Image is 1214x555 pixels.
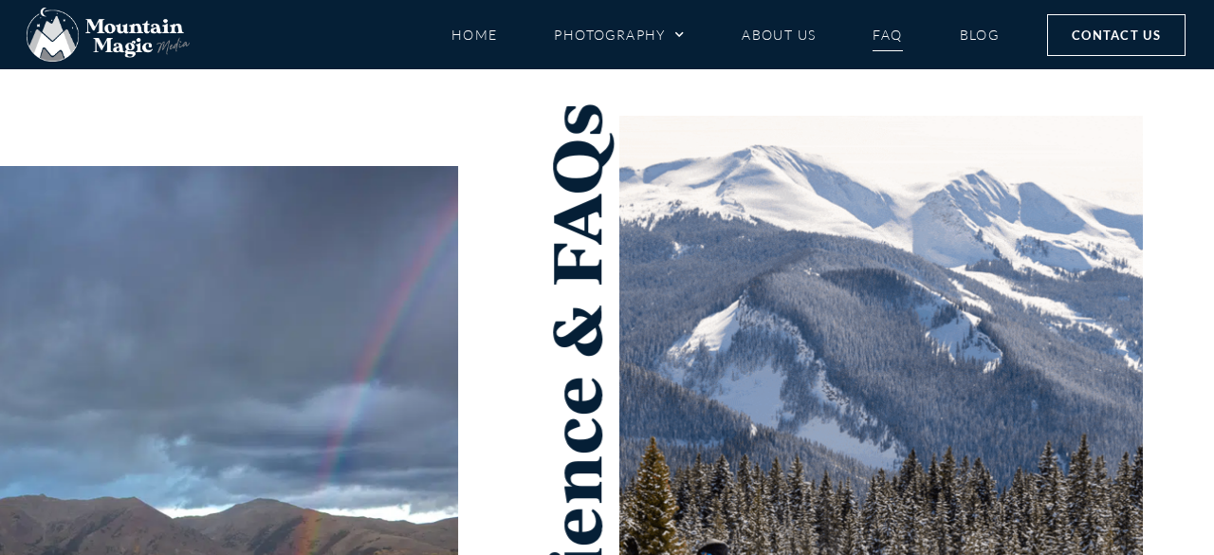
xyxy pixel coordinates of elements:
[451,18,498,51] a: Home
[873,18,902,51] a: FAQ
[1047,14,1186,56] a: Contact Us
[554,18,685,51] a: Photography
[451,18,1000,51] nav: Menu
[742,18,816,51] a: About Us
[960,18,1000,51] a: Blog
[27,8,190,63] img: Mountain Magic Media photography logo Crested Butte Photographer
[1072,25,1161,46] span: Contact Us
